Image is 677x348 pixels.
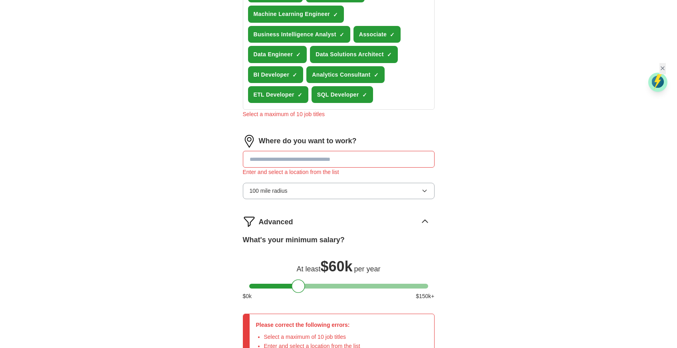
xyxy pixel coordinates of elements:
span: $ 0 k [243,292,252,301]
span: ✓ [390,32,395,38]
span: ✓ [292,72,297,78]
span: Analytics Consultant [312,70,370,79]
li: Select a maximum of 10 job titles [264,332,360,341]
span: Data Solutions Architect [316,50,383,59]
span: ETL Developer [254,90,294,99]
span: 100 mile radius [250,186,288,195]
span: per year [354,265,380,273]
button: Associate✓ [353,26,401,43]
span: Machine Learning Engineer [254,10,330,18]
button: Analytics Consultant✓ [306,66,384,83]
label: Where do you want to work? [259,135,357,147]
button: BI Developer✓ [248,66,304,83]
p: Please correct the following errors: [256,320,360,329]
span: ✓ [339,32,344,38]
button: Machine Learning Engineer✓ [248,6,344,22]
div: Select a maximum of 10 job titles [243,110,435,119]
span: ✓ [362,92,367,98]
button: Business Intelligence Analyst✓ [248,26,350,43]
span: ✓ [374,72,379,78]
label: What's your minimum salary? [243,234,345,246]
button: SQL Developer✓ [312,86,373,103]
span: ✓ [333,12,338,18]
span: ✓ [387,51,392,58]
span: Data Engineer [254,50,293,59]
span: At least [296,265,320,273]
img: filter [243,215,256,228]
div: Enter and select a location from the list [243,168,435,176]
button: ETL Developer✓ [248,86,308,103]
button: Data Engineer✓ [248,46,307,63]
button: 100 mile radius [243,183,435,199]
span: ✓ [296,51,301,58]
span: $ 60k [320,258,352,275]
img: location.png [243,135,256,148]
span: BI Developer [254,70,290,79]
span: SQL Developer [317,90,359,99]
span: Associate [359,30,387,39]
span: ✓ [298,92,302,98]
button: Data Solutions Architect✓ [310,46,397,63]
span: Advanced [259,216,293,228]
span: $ 150 k+ [416,292,434,301]
span: Business Intelligence Analyst [254,30,336,39]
